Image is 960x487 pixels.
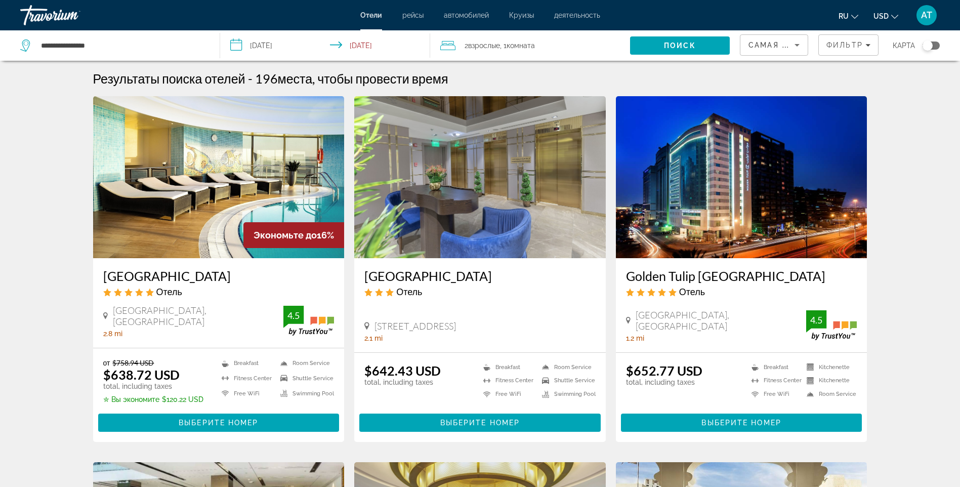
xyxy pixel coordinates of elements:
span: Экономьте до [254,230,317,240]
li: Free WiFi [478,390,537,398]
span: 2.1 mi [364,334,383,342]
a: Выберите номер [98,416,340,427]
a: Круизы [509,11,534,19]
li: Breakfast [746,363,802,372]
span: Отель [679,286,705,297]
span: - [248,71,253,86]
img: Golden Tulip Doha [616,96,867,258]
li: Swimming Pool [275,388,334,398]
button: Filters [818,34,879,56]
a: рейсы [402,11,424,19]
a: [GEOGRAPHIC_DATA] [364,268,596,283]
button: Search [630,36,730,55]
p: total, including taxes [103,382,203,390]
div: 3 star Hotel [364,286,596,297]
h2: 196 [255,71,448,86]
span: карта [893,38,915,53]
span: 2 [465,38,500,53]
li: Free WiFi [217,388,275,398]
span: Отель [396,286,422,297]
a: Golden Tulip [GEOGRAPHIC_DATA] [626,268,857,283]
button: Выберите номер [98,414,340,432]
li: Kitchenette [802,377,857,385]
mat-select: Sort by [748,39,800,51]
span: 2.8 mi [103,330,122,338]
input: Search hotel destination [40,38,204,53]
span: [GEOGRAPHIC_DATA], [GEOGRAPHIC_DATA] [113,305,284,327]
img: TrustYou guest rating badge [806,310,857,340]
img: Millennium Hotel Doha [93,96,345,258]
a: деятельность [554,11,600,19]
ins: $642.43 USD [364,363,441,378]
span: Выберите номер [440,419,520,427]
p: $120.22 USD [103,395,203,403]
button: Travelers: 2 adults, 0 children [430,30,630,61]
span: Выберите номер [701,419,781,427]
span: от [103,358,110,367]
span: Взрослые [468,42,500,50]
span: Отель [156,286,182,297]
div: 5 star Hotel [103,286,335,297]
li: Breakfast [478,363,537,372]
li: Swimming Pool [537,390,596,398]
a: [GEOGRAPHIC_DATA] [103,268,335,283]
span: места, чтобы провести время [278,71,448,86]
del: $758.94 USD [112,358,154,367]
span: Отели [360,11,382,19]
p: total, including taxes [364,378,441,386]
div: 4.5 [806,314,826,326]
a: Выберите номер [621,416,862,427]
li: Fitness Center [478,377,537,385]
a: Выберите номер [359,416,601,427]
span: , 1 [500,38,535,53]
li: Room Service [275,358,334,369]
button: Change language [839,9,858,23]
button: Toggle map [915,41,940,50]
img: Green Park Hotel [354,96,606,258]
li: Shuttle Service [537,377,596,385]
button: Change currency [873,9,898,23]
span: Самая низкая цена [748,41,843,49]
span: Выберите номер [179,419,258,427]
span: ✮ Вы экономите [103,395,159,403]
a: Travorium [20,2,121,28]
span: [STREET_ADDRESS] [374,320,456,332]
div: 16% [243,222,344,248]
div: 4.5 [283,309,304,321]
span: Комната [507,42,535,50]
li: Kitchenette [802,363,857,372]
span: 1.2 mi [626,334,644,342]
li: Fitness Center [217,374,275,384]
span: AT [921,10,932,20]
span: [GEOGRAPHIC_DATA], [GEOGRAPHIC_DATA] [636,309,807,332]
span: Поиск [664,42,696,50]
button: Выберите номер [359,414,601,432]
img: TrustYou guest rating badge [283,306,334,336]
button: User Menu [913,5,940,26]
li: Free WiFi [746,390,802,398]
span: Фильтр [826,41,863,49]
li: Room Service [537,363,596,372]
li: Room Service [802,390,857,398]
button: Выберите номер [621,414,862,432]
p: total, including taxes [626,378,702,386]
a: автомобилей [444,11,489,19]
li: Shuttle Service [275,374,334,384]
li: Breakfast [217,358,275,369]
span: USD [873,12,889,20]
ins: $652.77 USD [626,363,702,378]
button: Select check in and out date [220,30,430,61]
span: ru [839,12,849,20]
div: 5 star Hotel [626,286,857,297]
ins: $638.72 USD [103,367,180,382]
h1: Результаты поиска отелей [93,71,245,86]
